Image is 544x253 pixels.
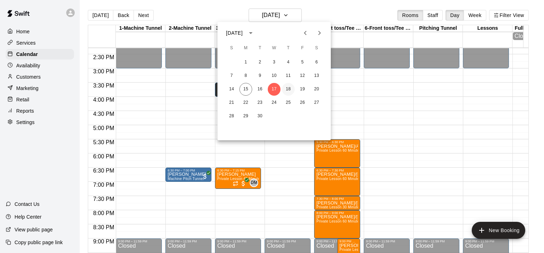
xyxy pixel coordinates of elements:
[239,56,252,69] button: 1
[254,69,266,82] button: 9
[310,96,323,109] button: 27
[268,83,280,96] button: 17
[268,96,280,109] button: 24
[310,41,323,55] span: Saturday
[268,56,280,69] button: 3
[254,110,266,123] button: 30
[296,96,309,109] button: 26
[296,69,309,82] button: 12
[225,83,238,96] button: 14
[254,96,266,109] button: 23
[254,56,266,69] button: 2
[282,83,295,96] button: 18
[310,56,323,69] button: 6
[226,29,243,37] div: [DATE]
[239,69,252,82] button: 8
[225,110,238,123] button: 28
[282,56,295,69] button: 4
[239,41,252,55] span: Monday
[239,96,252,109] button: 22
[268,41,280,55] span: Wednesday
[225,96,238,109] button: 21
[239,110,252,123] button: 29
[268,69,280,82] button: 10
[282,96,295,109] button: 25
[296,83,309,96] button: 19
[282,69,295,82] button: 11
[296,56,309,69] button: 5
[312,26,327,40] button: Next month
[225,41,238,55] span: Sunday
[254,41,266,55] span: Tuesday
[225,69,238,82] button: 7
[296,41,309,55] span: Friday
[310,83,323,96] button: 20
[245,27,257,39] button: calendar view is open, switch to year view
[282,41,295,55] span: Thursday
[239,83,252,96] button: 15
[298,26,312,40] button: Previous month
[254,83,266,96] button: 16
[310,69,323,82] button: 13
